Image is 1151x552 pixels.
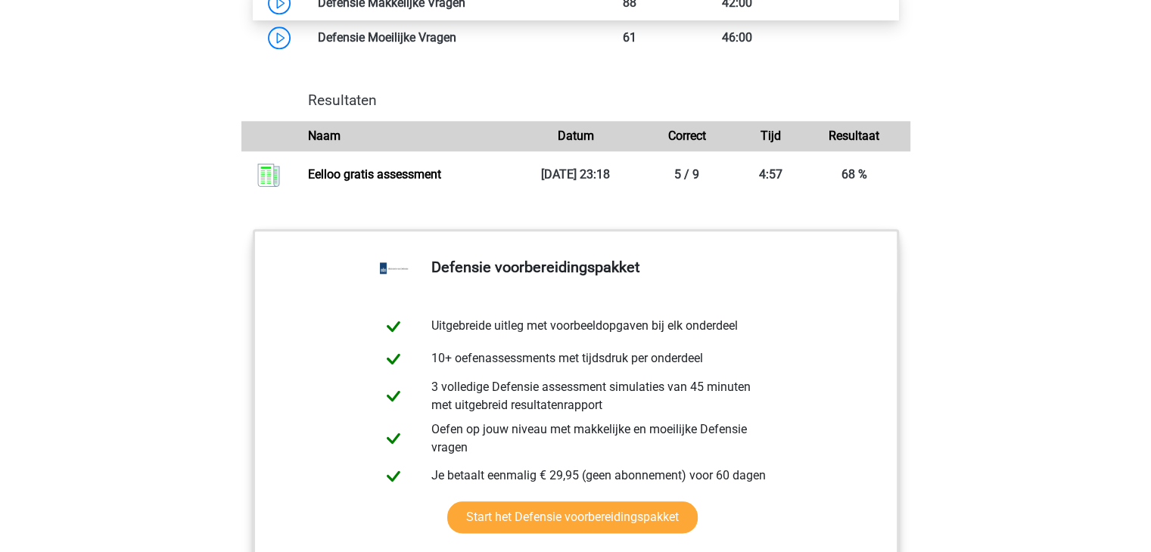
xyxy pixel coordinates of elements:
[742,127,798,145] div: Tijd
[631,127,742,145] div: Correct
[447,501,698,533] a: Start het Defensie voorbereidingspakket
[520,127,631,145] div: Datum
[308,91,898,109] h4: Resultaten
[308,167,441,181] a: Eelloo gratis assessment
[306,29,576,47] div: Defensie Moeilijke Vragen
[798,127,910,145] div: Resultaat
[297,127,520,145] div: Naam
